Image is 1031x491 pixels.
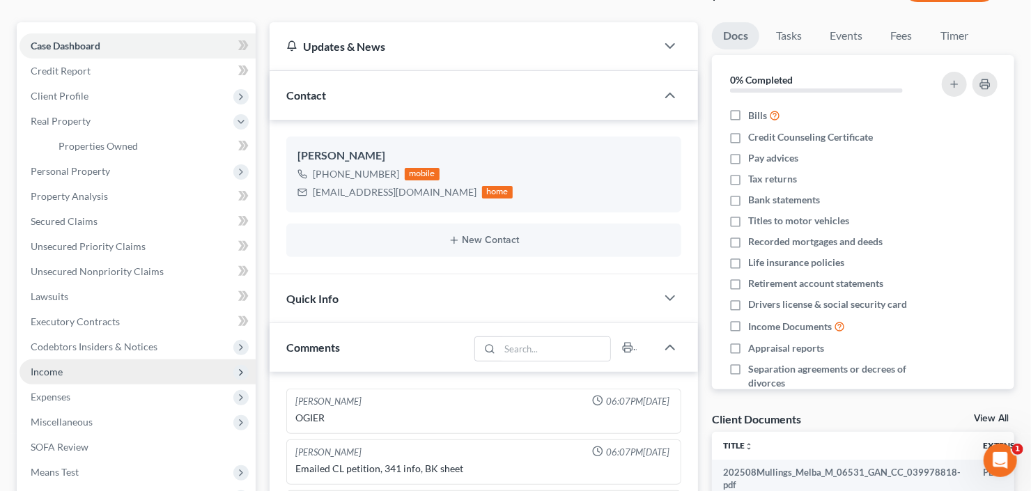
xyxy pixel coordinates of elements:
div: [PHONE_NUMBER] [313,167,399,181]
div: Emailed CL petition, 341 info, BK sheet [295,462,672,476]
div: [PERSON_NAME] [295,395,362,408]
a: Credit Report [20,59,256,84]
span: 06:07PM[DATE] [606,446,669,459]
span: Comments [286,341,340,354]
span: Properties Owned [59,140,138,152]
a: Docs [712,22,759,49]
span: Unsecured Priority Claims [31,240,146,252]
span: 1 [1012,444,1023,455]
span: Titles to motor vehicles [748,214,849,228]
a: Property Analysis [20,184,256,209]
span: Client Profile [31,90,88,102]
span: Unsecured Nonpriority Claims [31,265,164,277]
div: [PERSON_NAME] [297,148,670,164]
span: Drivers license & social security card [748,297,907,311]
a: View All [974,414,1009,423]
div: Client Documents [712,412,801,426]
span: Miscellaneous [31,416,93,428]
span: 06:07PM[DATE] [606,395,669,408]
button: New Contact [297,235,670,246]
span: Appraisal reports [748,341,824,355]
span: Bills [748,109,767,123]
span: Bank statements [748,193,820,207]
a: Lawsuits [20,284,256,309]
input: Search... [500,337,611,361]
span: Personal Property [31,165,110,177]
span: Contact [286,88,326,102]
span: Codebtors Insiders & Notices [31,341,157,352]
strong: 0% Completed [730,74,793,86]
div: [PERSON_NAME] [295,446,362,459]
a: Fees [879,22,924,49]
a: Secured Claims [20,209,256,234]
span: Executory Contracts [31,315,120,327]
span: SOFA Review [31,441,88,453]
span: Expenses [31,391,70,403]
span: Means Test [31,466,79,478]
span: Tax returns [748,172,797,186]
span: Case Dashboard [31,40,100,52]
span: Income Documents [748,320,832,334]
div: mobile [405,168,440,180]
span: Pay advices [748,151,798,165]
i: unfold_more [745,442,753,451]
div: Updates & News [286,39,639,54]
a: Executory Contracts [20,309,256,334]
a: Case Dashboard [20,33,256,59]
span: Recorded mortgages and deeds [748,235,883,249]
span: Property Analysis [31,190,108,202]
a: Unsecured Priority Claims [20,234,256,259]
a: Unsecured Nonpriority Claims [20,259,256,284]
a: Timer [929,22,979,49]
span: Life insurance policies [748,256,844,270]
a: Events [819,22,874,49]
div: OGIER [295,411,672,425]
div: [EMAIL_ADDRESS][DOMAIN_NAME] [313,185,476,199]
span: Real Property [31,115,91,127]
span: Secured Claims [31,215,98,227]
a: Titleunfold_more [723,440,753,451]
a: Tasks [765,22,813,49]
span: Income [31,366,63,377]
span: Lawsuits [31,290,68,302]
span: Credit Counseling Certificate [748,130,873,144]
a: SOFA Review [20,435,256,460]
a: Properties Owned [47,134,256,159]
iframe: Intercom live chat [984,444,1017,477]
div: home [482,186,513,198]
span: Credit Report [31,65,91,77]
span: Quick Info [286,292,339,305]
span: Separation agreements or decrees of divorces [748,362,927,390]
span: Retirement account statements [748,276,883,290]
